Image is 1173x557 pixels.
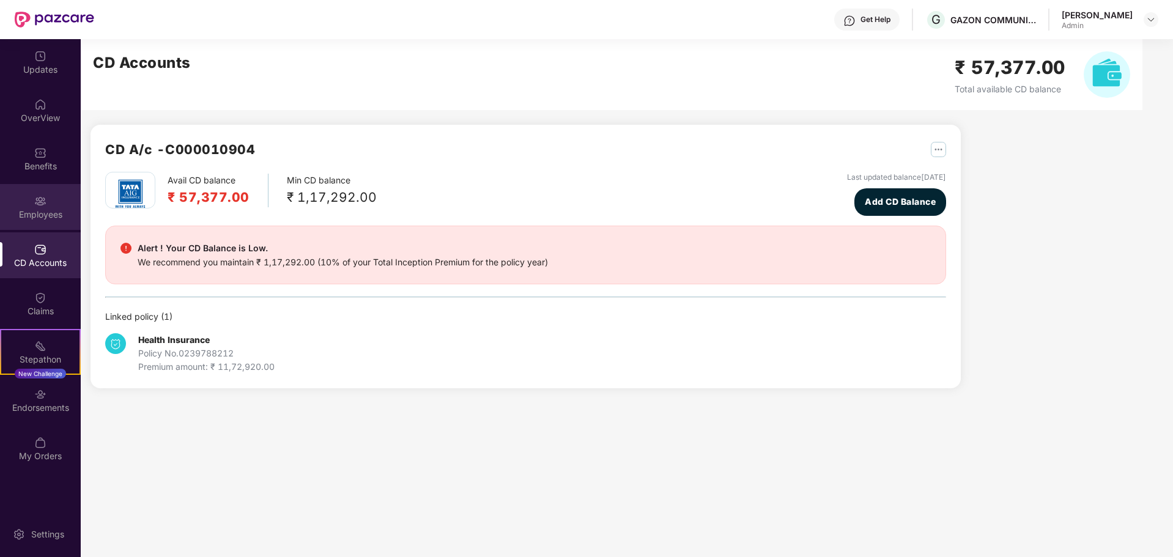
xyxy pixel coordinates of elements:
img: tatag.png [109,172,152,215]
img: svg+xml;base64,PHN2ZyBpZD0iRGFuZ2VyX2FsZXJ0IiBkYXRhLW5hbWU9IkRhbmdlciBhbGVydCIgeG1sbnM9Imh0dHA6Ly... [120,243,131,254]
img: svg+xml;base64,PHN2ZyBpZD0iVXBkYXRlZCIgeG1sbnM9Imh0dHA6Ly93d3cudzMub3JnLzIwMDAvc3ZnIiB3aWR0aD0iMj... [34,50,46,62]
button: Add CD Balance [854,188,946,216]
img: svg+xml;base64,PHN2ZyBpZD0iSG9tZSIgeG1sbnM9Imh0dHA6Ly93d3cudzMub3JnLzIwMDAvc3ZnIiB3aWR0aD0iMjAiIG... [34,98,46,111]
img: svg+xml;base64,PHN2ZyBpZD0iTXlfT3JkZXJzIiBkYXRhLW5hbWU9Ik15IE9yZGVycyIgeG1sbnM9Imh0dHA6Ly93d3cudz... [34,437,46,449]
div: Avail CD balance [168,174,268,207]
b: Health Insurance [138,334,210,345]
div: Get Help [860,15,890,24]
h2: CD Accounts [93,51,191,75]
img: svg+xml;base64,PHN2ZyB4bWxucz0iaHR0cDovL3d3dy53My5vcmcvMjAwMC9zdmciIHhtbG5zOnhsaW5rPSJodHRwOi8vd3... [1084,51,1130,98]
h2: ₹ 57,377.00 [168,187,250,207]
span: Add CD Balance [865,195,936,208]
img: svg+xml;base64,PHN2ZyBpZD0iQ0RfQWNjb3VudHMiIGRhdGEtbmFtZT0iQ0QgQWNjb3VudHMiIHhtbG5zPSJodHRwOi8vd3... [34,243,46,256]
div: [PERSON_NAME] [1062,9,1133,21]
img: svg+xml;base64,PHN2ZyBpZD0iU2V0dGluZy0yMHgyMCIgeG1sbnM9Imh0dHA6Ly93d3cudzMub3JnLzIwMDAvc3ZnIiB3aW... [13,528,25,540]
h2: CD A/c - C000010904 [105,139,255,160]
div: New Challenge [15,369,66,378]
img: svg+xml;base64,PHN2ZyBpZD0iQ2xhaW0iIHhtbG5zPSJodHRwOi8vd3d3LnczLm9yZy8yMDAwL3N2ZyIgd2lkdGg9IjIwIi... [34,292,46,304]
span: Total available CD balance [955,84,1061,94]
img: svg+xml;base64,PHN2ZyB4bWxucz0iaHR0cDovL3d3dy53My5vcmcvMjAwMC9zdmciIHdpZHRoPSIyMSIgaGVpZ2h0PSIyMC... [34,340,46,352]
div: We recommend you maintain ₹ 1,17,292.00 (10% of your Total Inception Premium for the policy year) [138,256,548,269]
div: Alert ! Your CD Balance is Low. [138,241,548,256]
img: svg+xml;base64,PHN2ZyBpZD0iRHJvcGRvd24tMzJ4MzIiIHhtbG5zPSJodHRwOi8vd3d3LnczLm9yZy8yMDAwL3N2ZyIgd2... [1146,15,1156,24]
h2: ₹ 57,377.00 [955,53,1065,82]
div: Admin [1062,21,1133,31]
div: GAZON COMMUNICATIONS INDIA LIMITED [950,14,1036,26]
div: Linked policy ( 1 ) [105,310,946,323]
img: svg+xml;base64,PHN2ZyBpZD0iQmVuZWZpdHMiIHhtbG5zPSJodHRwOi8vd3d3LnczLm9yZy8yMDAwL3N2ZyIgd2lkdGg9Ij... [34,147,46,159]
img: svg+xml;base64,PHN2ZyBpZD0iSGVscC0zMngzMiIgeG1sbnM9Imh0dHA6Ly93d3cudzMub3JnLzIwMDAvc3ZnIiB3aWR0aD... [843,15,856,27]
img: svg+xml;base64,PHN2ZyBpZD0iRW5kb3JzZW1lbnRzIiB4bWxucz0iaHR0cDovL3d3dy53My5vcmcvMjAwMC9zdmciIHdpZH... [34,388,46,400]
div: ₹ 1,17,292.00 [287,187,377,207]
img: svg+xml;base64,PHN2ZyB4bWxucz0iaHR0cDovL3d3dy53My5vcmcvMjAwMC9zdmciIHdpZHRoPSIzNCIgaGVpZ2h0PSIzNC... [105,333,126,354]
div: Premium amount: ₹ 11,72,920.00 [138,360,275,374]
div: Settings [28,528,68,540]
img: svg+xml;base64,PHN2ZyBpZD0iRW1wbG95ZWVzIiB4bWxucz0iaHR0cDovL3d3dy53My5vcmcvMjAwMC9zdmciIHdpZHRoPS... [34,195,46,207]
div: Policy No. 0239788212 [138,347,275,360]
div: Min CD balance [287,174,377,207]
div: Stepathon [1,353,80,366]
img: svg+xml;base64,PHN2ZyB4bWxucz0iaHR0cDovL3d3dy53My5vcmcvMjAwMC9zdmciIHdpZHRoPSIyNSIgaGVpZ2h0PSIyNS... [931,142,946,157]
img: New Pazcare Logo [15,12,94,28]
div: Last updated balance [DATE] [847,172,946,183]
span: G [931,12,941,27]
